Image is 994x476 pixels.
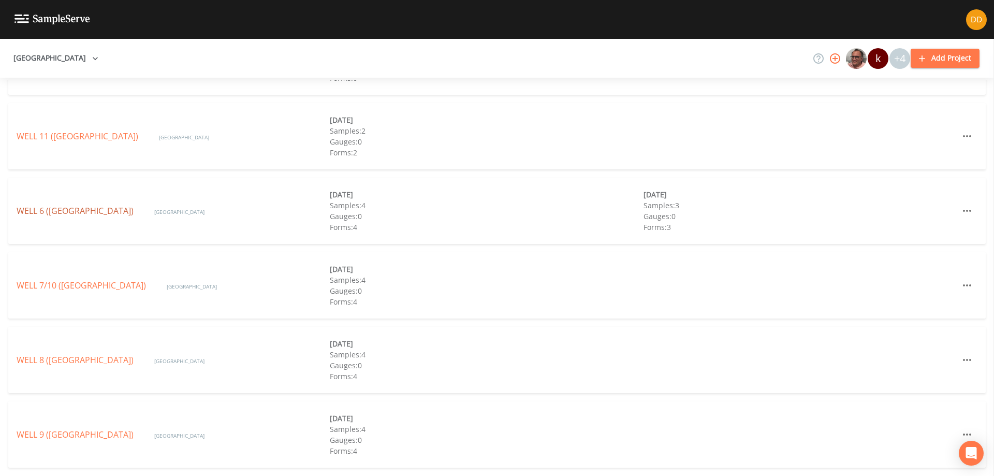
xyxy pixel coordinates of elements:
div: Samples: 4 [330,275,643,285]
div: Mike Franklin [845,48,867,69]
button: Add Project [911,49,980,68]
div: Forms: 3 [644,222,957,233]
div: Forms: 4 [330,296,643,307]
div: Gauges: 0 [330,136,643,147]
div: Samples: 3 [644,200,957,211]
div: k [868,48,888,69]
span: [GEOGRAPHIC_DATA] [154,208,204,215]
div: Samples: 2 [330,125,643,136]
div: [DATE] [644,189,957,200]
img: 7d98d358f95ebe5908e4de0cdde0c501 [966,9,987,30]
div: Samples: 4 [330,200,643,211]
div: Gauges: 0 [330,211,643,222]
div: Samples: 4 [330,349,643,360]
div: [DATE] [330,114,643,125]
div: Open Intercom Messenger [959,441,984,466]
div: Forms: 4 [330,445,643,456]
img: e2d790fa78825a4bb76dcb6ab311d44c [846,48,867,69]
img: logo [14,15,90,24]
div: Samples: 4 [330,424,643,435]
span: [GEOGRAPHIC_DATA] [159,134,209,141]
div: +4 [889,48,910,69]
div: keith@gcpwater.org [867,48,889,69]
a: WELL 11 ([GEOGRAPHIC_DATA]) [17,131,138,142]
a: WELL 9 ([GEOGRAPHIC_DATA]) [17,429,134,440]
button: [GEOGRAPHIC_DATA] [9,49,103,68]
div: Gauges: 0 [330,435,643,445]
div: [DATE] [330,264,643,275]
span: [GEOGRAPHIC_DATA] [167,283,217,290]
div: Gauges: 0 [330,360,643,371]
div: [DATE] [330,338,643,349]
div: Forms: 4 [330,222,643,233]
div: Forms: 2 [330,147,643,158]
div: Forms: 4 [330,371,643,382]
a: WELL 8 ([GEOGRAPHIC_DATA]) [17,354,134,366]
span: [GEOGRAPHIC_DATA] [154,432,204,439]
span: [GEOGRAPHIC_DATA] [154,357,204,365]
div: Gauges: 0 [644,211,957,222]
div: [DATE] [330,189,643,200]
div: Gauges: 0 [330,285,643,296]
a: WELL 6 ([GEOGRAPHIC_DATA]) [17,205,134,217]
div: [DATE] [330,413,643,424]
a: WELL 7/10 ([GEOGRAPHIC_DATA]) [17,280,146,291]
